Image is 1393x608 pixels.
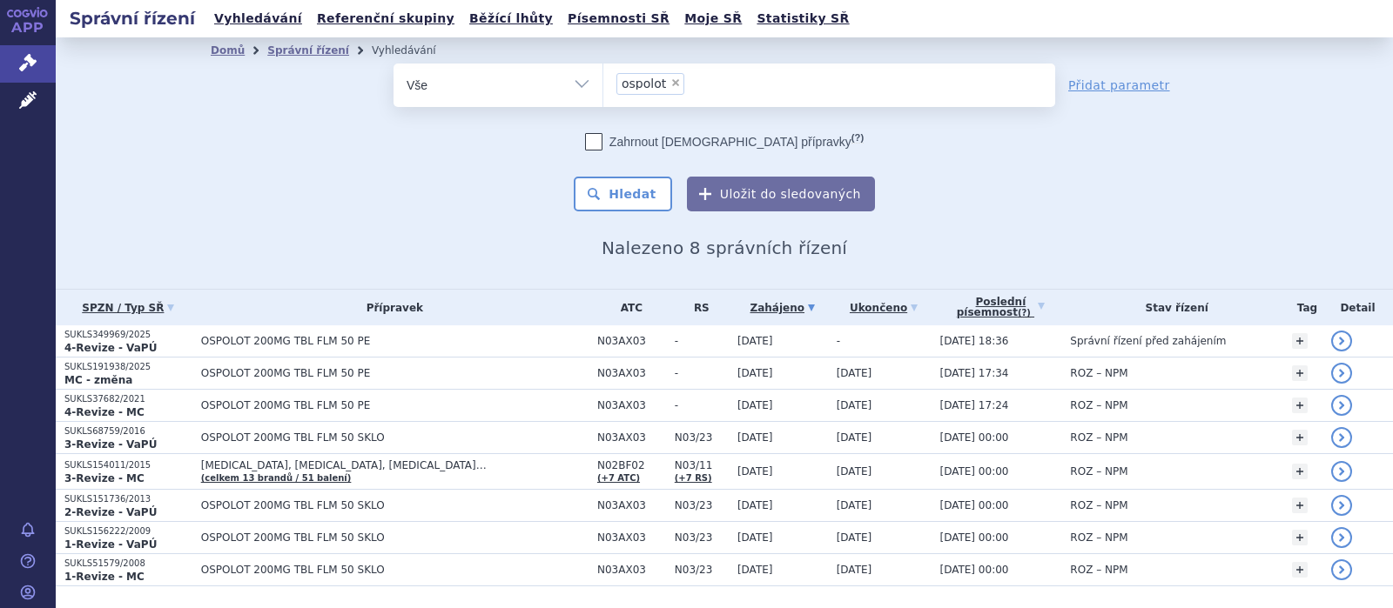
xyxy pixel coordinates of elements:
[597,531,666,544] span: N03AX03
[622,77,666,90] span: ospolot
[64,472,145,484] strong: 3-Revize - MC
[837,399,872,411] span: [DATE]
[201,367,589,379] span: OSPOLOT 200MG TBL FLM 50 PE
[1070,335,1226,347] span: Správní řízení před zahájením
[1331,363,1352,384] a: detail
[679,7,747,30] a: Moje SŘ
[1070,499,1127,511] span: ROZ – NPM
[574,177,672,211] button: Hledat
[56,6,209,30] h2: Správní řízení
[64,493,192,505] p: SUKLS151736/2013
[1070,465,1127,478] span: ROZ – NPM
[1331,395,1352,416] a: detail
[1070,564,1127,576] span: ROZ – NPM
[675,335,729,347] span: -
[939,367,1008,379] span: [DATE] 17:34
[675,564,729,576] span: N03/23
[1331,559,1352,580] a: detail
[64,571,145,583] strong: 1-Revize - MC
[597,431,666,444] span: N03AX03
[201,459,589,471] span: [MEDICAL_DATA], [MEDICAL_DATA], [MEDICAL_DATA]…
[602,237,847,258] span: Nalezeno 8 správních řízení
[837,531,872,544] span: [DATE]
[675,431,729,444] span: N03/23
[64,329,192,341] p: SUKLS349969/2025
[597,399,666,411] span: N03AX03
[837,564,872,576] span: [DATE]
[939,564,1008,576] span: [DATE] 00:00
[737,465,773,478] span: [DATE]
[201,531,589,544] span: OSPOLOT 200MG TBL FLM 50 SKLO
[64,525,192,538] p: SUKLS156222/2009
[585,133,864,150] label: Zahrnout [DEMOGRAPHIC_DATA] přípravky
[737,564,773,576] span: [DATE]
[939,431,1008,444] span: [DATE] 00:00
[201,473,352,483] a: (celkem 13 brandů / 51 balení)
[837,367,872,379] span: [DATE]
[1292,562,1308,578] a: +
[737,531,773,544] span: [DATE]
[675,459,729,471] span: N03/11
[597,473,640,483] a: (+7 ATC)
[597,499,666,511] span: N03AX03
[687,177,875,211] button: Uložit do sledovaných
[675,499,729,511] span: N03/23
[1070,367,1127,379] span: ROZ – NPM
[312,7,460,30] a: Referenční skupiny
[64,538,157,551] strong: 1-Revize - VaPÚ
[837,335,840,347] span: -
[837,296,932,320] a: Ukončeno
[64,425,192,438] p: SUKLS68759/2016
[209,7,307,30] a: Vyhledávání
[737,431,773,444] span: [DATE]
[597,459,666,471] span: N02BF02
[1292,464,1308,479] a: +
[670,77,681,88] span: ×
[1292,365,1308,381] a: +
[64,459,192,471] p: SUKLS154011/2015
[64,361,192,373] p: SUKLS191938/2025
[837,499,872,511] span: [DATE]
[737,499,773,511] span: [DATE]
[851,132,864,144] abbr: (?)
[464,7,558,30] a: Běžící lhůty
[675,531,729,544] span: N03/23
[64,374,132,386] strong: MC - změna
[597,335,666,347] span: N03AX03
[192,290,589,325] th: Přípravek
[837,465,872,478] span: [DATE]
[939,290,1061,325] a: Poslednípísemnost(?)
[1331,427,1352,448] a: detail
[1292,333,1308,349] a: +
[64,558,192,570] p: SUKLS51579/2008
[837,431,872,444] span: [DATE]
[64,406,145,418] strong: 4-Revize - MC
[64,438,157,451] strong: 3-Revize - VaPÚ
[1292,498,1308,513] a: +
[201,431,589,444] span: OSPOLOT 200MG TBL FLM 50 SKLO
[211,44,245,57] a: Domů
[589,290,666,325] th: ATC
[201,499,589,511] span: OSPOLOT 200MG TBL FLM 50 SKLO
[64,506,157,518] strong: 2-Revize - VaPÚ
[675,399,729,411] span: -
[201,564,589,576] span: OSPOLOT 200MG TBL FLM 50 SKLO
[737,399,773,411] span: [DATE]
[737,296,828,320] a: Zahájeno
[675,473,712,483] a: (+7 RS)
[1331,527,1352,548] a: detail
[1061,290,1283,325] th: Stav řízení
[666,290,729,325] th: RS
[1068,77,1170,94] a: Přidat parametr
[1322,290,1393,325] th: Detail
[1070,531,1127,544] span: ROZ – NPM
[1070,399,1127,411] span: ROZ – NPM
[1331,461,1352,482] a: detail
[1292,530,1308,545] a: +
[737,367,773,379] span: [DATE]
[1070,431,1127,444] span: ROZ – NPM
[1292,398,1308,413] a: +
[64,342,157,354] strong: 4-Revize - VaPÚ
[675,367,729,379] span: -
[597,564,666,576] span: N03AX03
